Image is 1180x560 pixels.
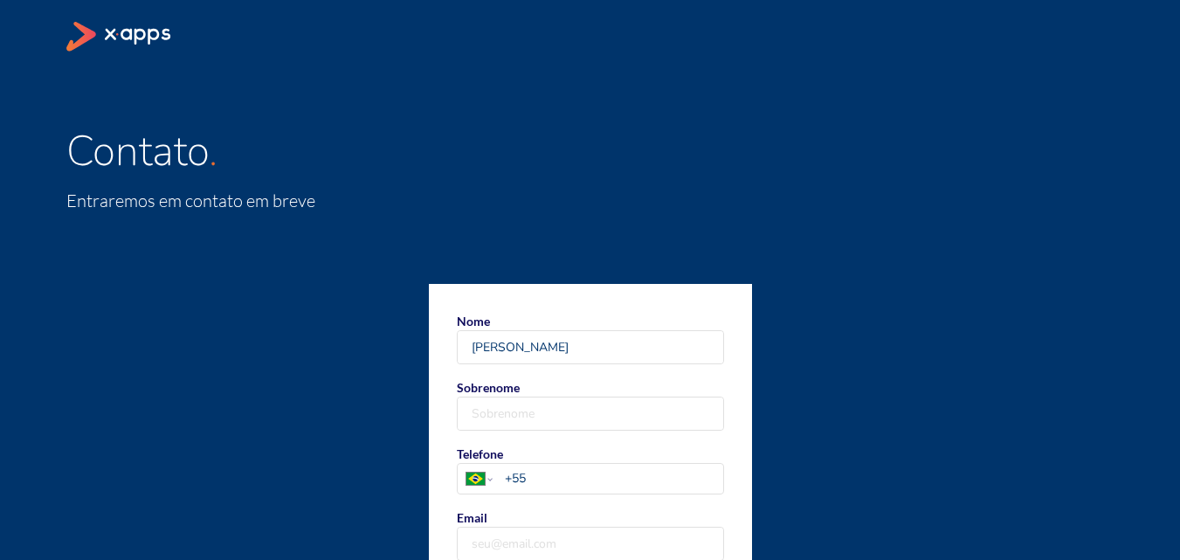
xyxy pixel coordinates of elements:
[457,312,724,364] label: Nome
[505,469,722,487] input: TelefonePhone number country
[458,528,723,560] input: Email
[457,445,724,494] label: Telefone
[66,190,315,211] span: Entraremos em contato em breve
[66,122,209,180] span: Contato
[458,331,723,363] input: Nome
[457,378,724,431] label: Sobrenome
[458,398,723,430] input: Sobrenome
